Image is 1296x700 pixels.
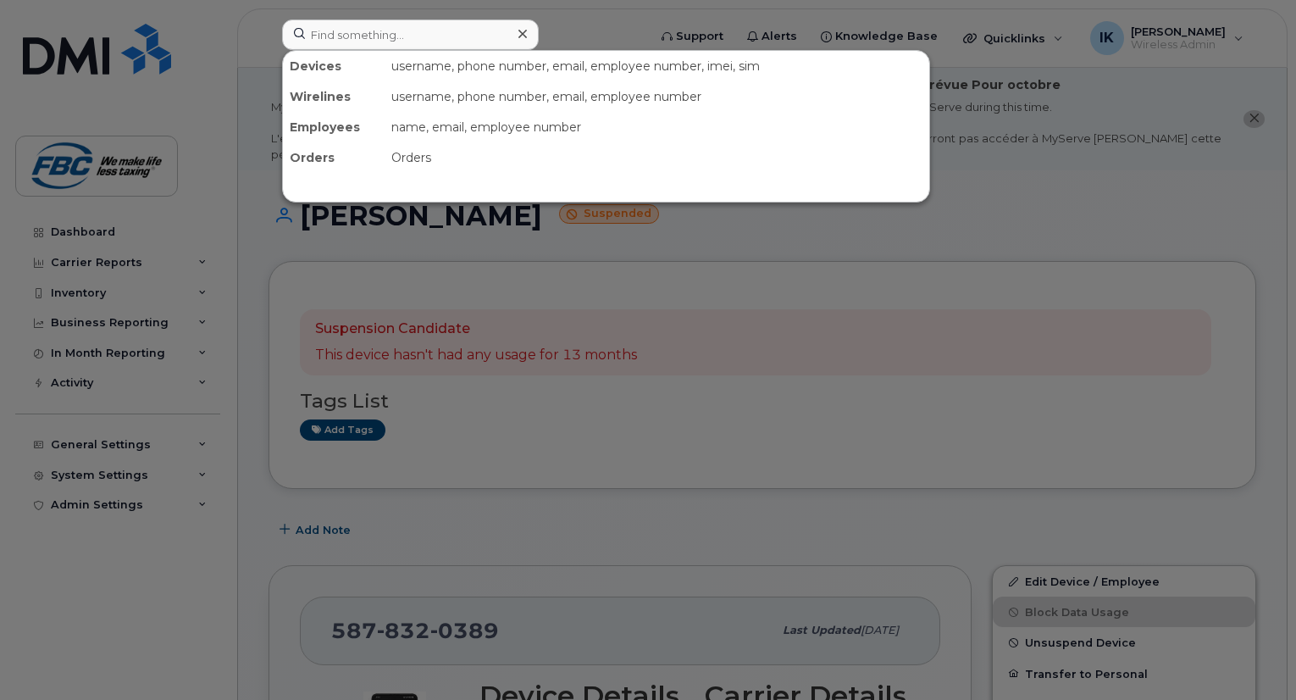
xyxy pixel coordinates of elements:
div: Employees [283,112,385,142]
div: Devices [283,51,385,81]
div: Wirelines [283,81,385,112]
div: username, phone number, email, employee number [385,81,929,112]
div: Orders [283,142,385,173]
div: username, phone number, email, employee number, imei, sim [385,51,929,81]
div: Orders [385,142,929,173]
div: name, email, employee number [385,112,929,142]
